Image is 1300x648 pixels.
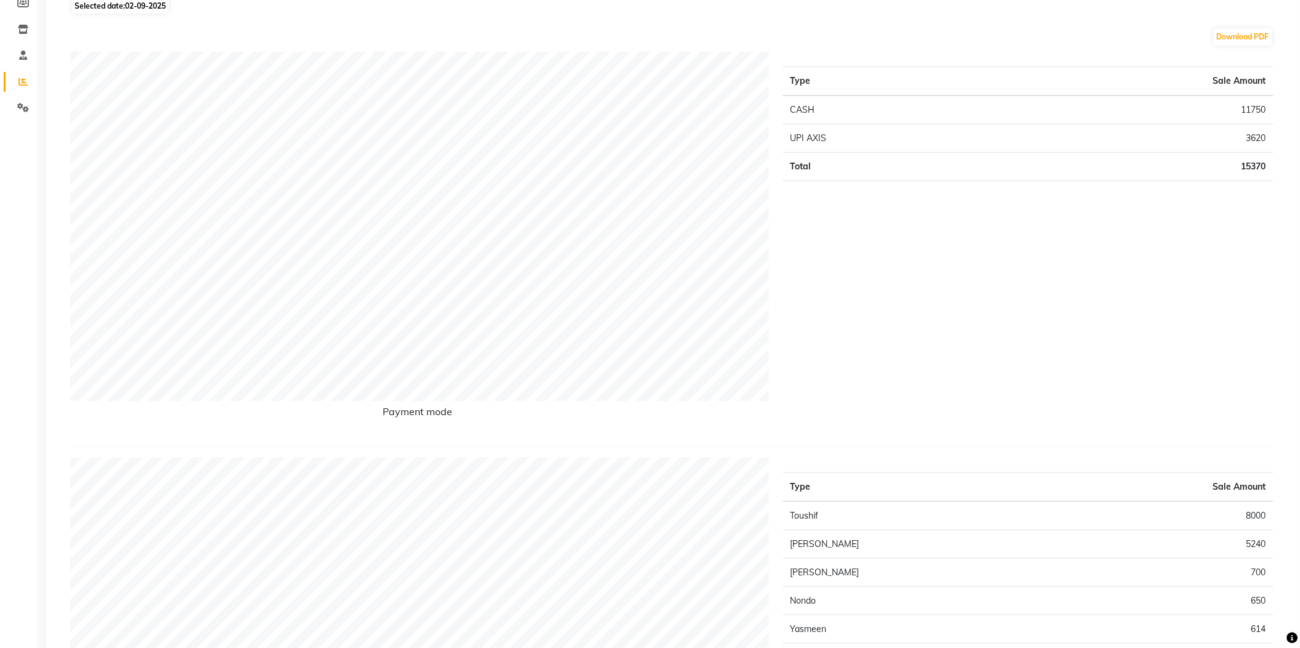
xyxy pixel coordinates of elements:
th: Sale Amount [994,67,1274,96]
td: [PERSON_NAME] [783,530,1054,559]
td: UPI AXIS [783,124,994,153]
h6: Payment mode [70,406,765,423]
td: CASH [783,95,994,124]
td: 8000 [1054,501,1274,530]
td: 650 [1054,587,1274,615]
td: 3620 [994,124,1274,153]
td: 700 [1054,559,1274,587]
td: [PERSON_NAME] [783,559,1054,587]
td: Yasmeen [783,615,1054,644]
th: Sale Amount [1054,473,1274,502]
td: 5240 [1054,530,1274,559]
td: Nondo [783,587,1054,615]
span: 02-09-2025 [125,1,166,10]
button: Download PDF [1214,28,1272,46]
td: 614 [1054,615,1274,644]
th: Type [783,67,994,96]
th: Type [783,473,1054,502]
td: Toushif [783,501,1054,530]
td: 11750 [994,95,1274,124]
td: Total [783,153,994,181]
td: 15370 [994,153,1274,181]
